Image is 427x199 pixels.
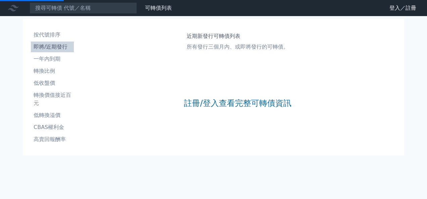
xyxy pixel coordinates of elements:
a: 轉換價值接近百元 [31,90,74,109]
li: CBAS權利金 [31,123,74,131]
li: 轉換比例 [31,67,74,75]
a: 註冊/登入查看完整可轉債資訊 [184,98,291,109]
a: 高賣回報酬率 [31,134,74,145]
a: 低轉換溢價 [31,110,74,121]
li: 低收盤價 [31,79,74,87]
a: 低收盤價 [31,78,74,88]
li: 高賣回報酬率 [31,135,74,143]
a: 一年內到期 [31,54,74,64]
a: 可轉債列表 [145,5,172,11]
li: 轉換價值接近百元 [31,91,74,107]
a: 即將/近期發行 [31,42,74,52]
li: 即將/近期發行 [31,43,74,51]
li: 一年內到期 [31,55,74,63]
input: 搜尋可轉債 代號／名稱 [30,2,137,14]
p: 所有發行三個月內、或即將發行的可轉債。 [187,43,289,51]
a: 按代號排序 [31,29,74,40]
h1: 近期新發行可轉債列表 [187,32,289,40]
li: 按代號排序 [31,31,74,39]
li: 低轉換溢價 [31,111,74,119]
a: 登入／註冊 [384,3,422,13]
a: 轉換比例 [31,66,74,76]
a: CBAS權利金 [31,122,74,133]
